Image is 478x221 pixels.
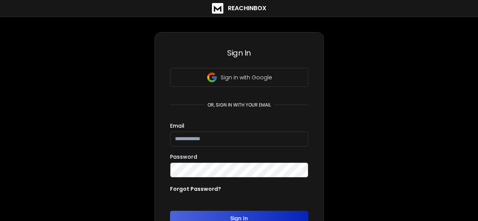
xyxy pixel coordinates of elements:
[204,102,274,108] p: or, sign in with your email
[170,123,184,128] label: Email
[221,74,272,81] p: Sign in with Google
[170,185,221,193] p: Forgot Password?
[170,48,308,58] h3: Sign In
[170,154,197,159] label: Password
[228,4,266,13] h1: ReachInbox
[212,3,266,14] a: ReachInbox
[170,68,308,87] button: Sign in with Google
[212,3,223,14] img: logo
